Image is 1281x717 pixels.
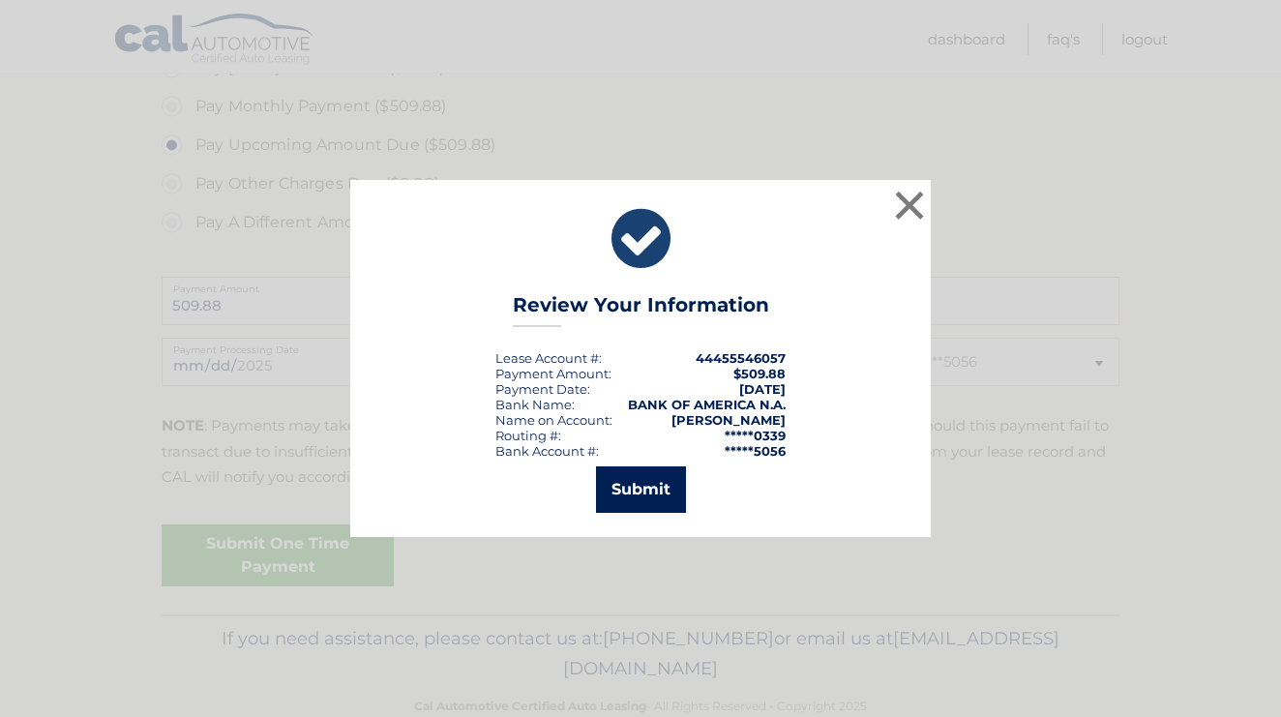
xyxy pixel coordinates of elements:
[733,366,786,381] span: $509.88
[513,293,769,327] h3: Review Your Information
[671,412,786,428] strong: [PERSON_NAME]
[495,381,590,397] div: :
[696,350,786,366] strong: 44455546057
[495,381,587,397] span: Payment Date
[495,350,602,366] div: Lease Account #:
[495,428,561,443] div: Routing #:
[890,186,929,224] button: ×
[495,366,611,381] div: Payment Amount:
[495,397,575,412] div: Bank Name:
[596,466,686,513] button: Submit
[495,412,612,428] div: Name on Account:
[495,443,599,459] div: Bank Account #:
[739,381,786,397] span: [DATE]
[628,397,786,412] strong: BANK OF AMERICA N.A.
